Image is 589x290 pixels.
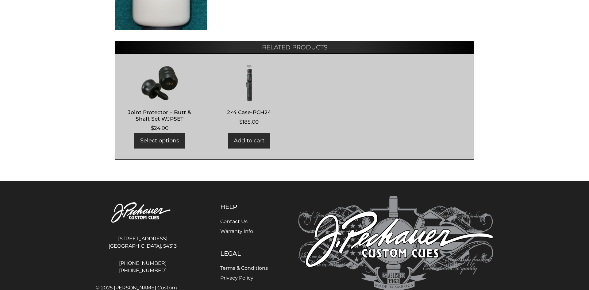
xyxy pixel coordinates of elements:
h2: 2×4 Case-PCH24 [211,107,287,118]
img: Joint Protector - Butt & Shaft Set WJPSET [121,64,198,101]
span: $ [239,119,242,125]
h2: Joint Protector – Butt & Shaft Set WJPSET [121,107,198,125]
a: Privacy Policy [220,275,253,281]
h5: Help [220,203,268,211]
a: Joint Protector – Butt & Shaft Set WJPSET $24.00 [121,64,198,132]
bdi: 185.00 [239,119,259,125]
a: Add to cart: “2x4 Case-PCH24” [228,133,270,149]
a: [PHONE_NUMBER] [96,260,190,267]
bdi: 24.00 [151,125,168,131]
a: 2×4 Case-PCH24 $185.00 [211,64,287,126]
h5: Legal [220,250,268,257]
span: $ [151,125,154,131]
a: [PHONE_NUMBER] [96,267,190,274]
a: Terms & Conditions [220,265,268,271]
a: Warranty Info [220,228,253,234]
address: [STREET_ADDRESS] [GEOGRAPHIC_DATA], 54313 [96,233,190,252]
img: 2x4 Case-PCH24 [211,64,287,101]
h2: Related products [115,41,474,53]
a: Contact Us [220,218,248,224]
a: Select options for “Joint Protector - Butt & Shaft Set WJPSET” [134,133,185,149]
img: Pechauer Custom Cues [96,196,190,230]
